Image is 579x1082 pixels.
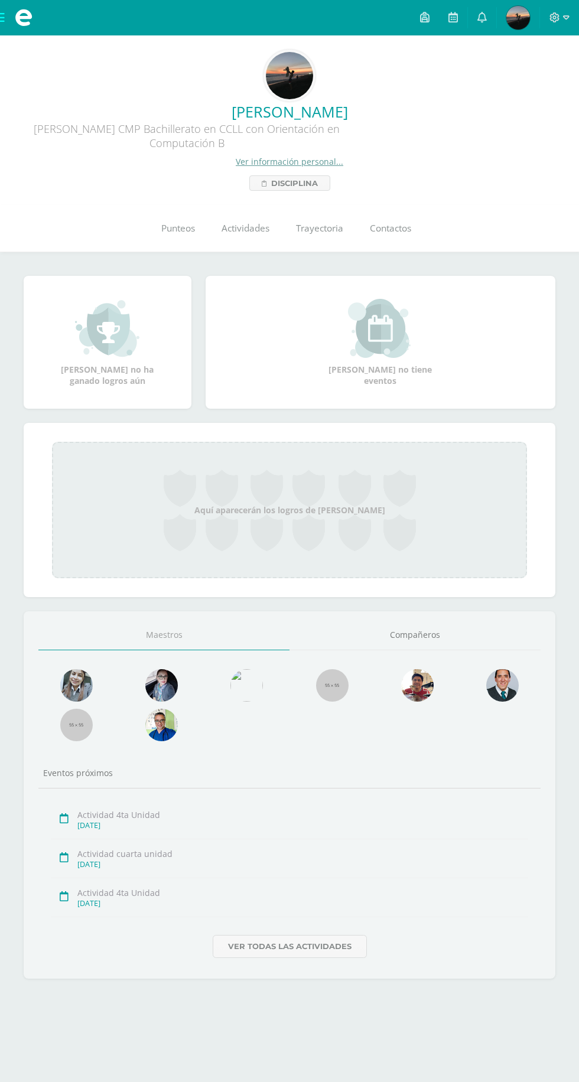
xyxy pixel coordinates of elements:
img: 11152eb22ca3048aebc25a5ecf6973a7.png [401,669,434,702]
div: Actividad 4ta Unidad [77,887,528,898]
div: Actividad 4ta Unidad [77,809,528,820]
a: Ver todas las actividades [213,935,367,958]
img: 10741f48bcca31577cbcd80b61dad2f3.png [145,709,178,741]
img: achievement_small.png [75,299,139,358]
a: Maestros [38,620,289,650]
div: Eventos próximos [38,767,541,778]
span: Contactos [370,222,411,234]
a: Punteos [148,205,208,252]
img: 55x55 [60,709,93,741]
img: 45bd7986b8947ad7e5894cbc9b781108.png [60,669,93,702]
span: Trayectoria [296,222,343,234]
div: [PERSON_NAME] no tiene eventos [321,299,440,386]
div: Actividad cuarta unidad [77,848,528,859]
img: event_small.png [348,299,412,358]
a: Compañeros [289,620,541,650]
img: adda248ed197d478fb388b66fa81bb8e.png [506,6,530,30]
a: Trayectoria [282,205,356,252]
a: [PERSON_NAME] [9,102,570,122]
a: Disciplina [249,175,330,191]
span: Disciplina [271,176,318,190]
a: Ver información personal... [236,156,343,167]
div: [DATE] [77,859,528,869]
a: Actividades [208,205,282,252]
div: Aquí aparecerán los logros de [PERSON_NAME] [52,442,527,578]
a: Contactos [356,205,424,252]
img: 55x55 [316,669,349,702]
span: Punteos [161,222,195,234]
img: c25c8a4a46aeab7e345bf0f34826bacf.png [230,669,263,702]
div: [DATE] [77,898,528,908]
img: eec80b72a0218df6e1b0c014193c2b59.png [486,669,519,702]
img: b8baad08a0802a54ee139394226d2cf3.png [145,669,178,702]
span: Actividades [222,222,269,234]
div: [PERSON_NAME] no ha ganado logros aún [48,299,167,386]
div: [DATE] [77,820,528,830]
div: [PERSON_NAME] CMP Bachillerato en CCLL con Orientación en Computación B [9,122,364,156]
img: 099fb8ebda240be99cd21d2a0e2ec522.png [266,52,313,99]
